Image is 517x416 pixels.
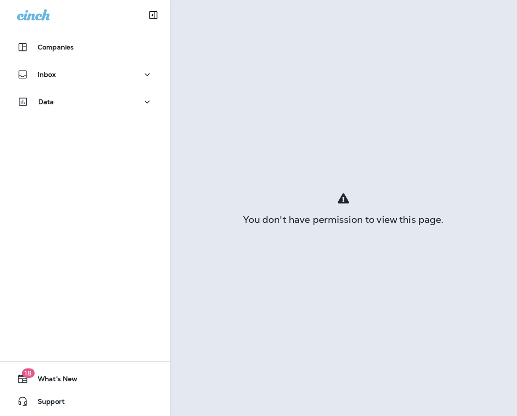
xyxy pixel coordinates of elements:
p: Companies [38,43,74,51]
span: 18 [22,368,34,378]
button: Inbox [9,65,160,84]
span: What's New [28,375,77,386]
span: Support [28,398,65,409]
button: Collapse Sidebar [140,6,167,24]
button: Companies [9,38,160,57]
div: You don't have permission to view this page. [170,216,517,223]
button: Support [9,392,160,411]
p: Inbox [38,71,56,78]
button: Data [9,92,160,111]
button: 18What's New [9,369,160,388]
p: Data [38,98,54,106]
